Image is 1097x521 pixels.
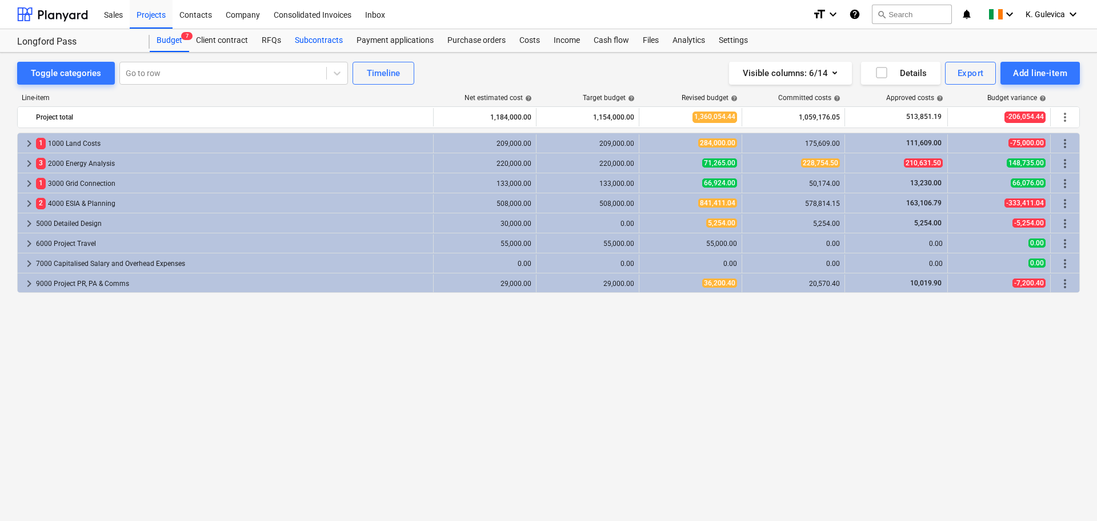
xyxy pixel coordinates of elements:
span: 10,019.90 [909,279,943,287]
span: More actions [1058,157,1072,170]
div: Payment applications [350,29,441,52]
div: 0.00 [438,260,531,268]
a: Costs [513,29,547,52]
span: 228,754.50 [801,158,840,168]
span: 71,265.00 [702,158,737,168]
span: 0.00 [1028,258,1046,268]
span: keyboard_arrow_right [22,197,36,210]
div: Timeline [367,66,400,81]
button: Visible columns:6/14 [729,62,852,85]
span: -75,000.00 [1008,138,1046,148]
div: 2000 Energy Analysis [36,154,429,173]
div: 7000 Capitalised Salary and Overhead Expenses [36,254,429,273]
div: 0.00 [541,260,634,268]
div: 0.00 [644,260,737,268]
a: Files [636,29,666,52]
div: 55,000.00 [644,240,737,248]
span: More actions [1058,177,1072,190]
div: 209,000.00 [541,140,634,148]
div: 20,570.40 [747,280,840,288]
span: More actions [1058,257,1072,271]
div: 0.00 [747,240,840,248]
i: keyboard_arrow_down [826,7,840,21]
span: 513,851.19 [905,112,943,122]
span: 5,254.00 [706,218,737,228]
i: keyboard_arrow_down [1066,7,1080,21]
div: 29,000.00 [541,280,634,288]
span: help [831,95,840,102]
div: 55,000.00 [438,240,531,248]
div: Project total [36,108,429,126]
button: Toggle categories [17,62,115,85]
span: More actions [1058,110,1072,124]
div: Budget [150,29,189,52]
div: Cash flow [587,29,636,52]
div: Budget variance [987,94,1046,102]
div: 175,609.00 [747,140,840,148]
iframe: Chat Widget [1040,466,1097,521]
span: 66,924.00 [702,178,737,188]
span: keyboard_arrow_right [22,177,36,190]
div: 5000 Detailed Design [36,214,429,233]
div: 1000 Land Costs [36,134,429,153]
span: 13,230.00 [909,179,943,187]
div: 3000 Grid Connection [36,174,429,193]
i: keyboard_arrow_down [1003,7,1016,21]
div: Longford Pass [17,36,136,48]
span: keyboard_arrow_right [22,257,36,271]
span: More actions [1058,197,1072,210]
div: 9000 Project PR, PA & Comms [36,275,429,293]
div: Committed costs [778,94,840,102]
div: 0.00 [850,260,943,268]
span: 7 [181,32,193,40]
div: Client contract [189,29,255,52]
div: Approved costs [886,94,943,102]
div: Line-item [17,94,434,102]
span: help [934,95,943,102]
span: -7,200.40 [1012,279,1046,288]
div: Details [875,66,927,81]
span: 5,254.00 [913,219,943,227]
span: 0.00 [1028,238,1046,248]
i: Knowledge base [849,7,860,21]
div: 133,000.00 [438,180,531,188]
div: 0.00 [541,220,634,228]
span: help [523,95,532,102]
div: Toggle categories [31,66,101,81]
a: Analytics [666,29,712,52]
span: 163,106.79 [905,199,943,207]
span: keyboard_arrow_right [22,277,36,291]
span: 3 [36,158,46,169]
span: 148,735.00 [1007,158,1046,168]
div: 220,000.00 [438,160,531,168]
span: search [877,10,886,19]
span: -5,254.00 [1012,218,1046,228]
a: Budget7 [150,29,189,52]
span: help [1037,95,1046,102]
span: More actions [1058,137,1072,150]
span: 66,076.00 [1011,178,1046,188]
span: 841,411.04 [698,198,737,208]
div: 220,000.00 [541,160,634,168]
div: 578,814.15 [747,200,840,208]
span: 111,609.00 [905,139,943,147]
div: Net estimated cost [465,94,532,102]
a: Purchase orders [441,29,513,52]
div: 4000 ESIA & Planning [36,194,429,213]
span: keyboard_arrow_right [22,237,36,250]
button: Details [861,62,940,85]
div: 508,000.00 [541,200,634,208]
div: Target budget [583,94,635,102]
span: -333,411.04 [1004,198,1046,208]
span: keyboard_arrow_right [22,217,36,230]
span: 36,200.40 [702,279,737,288]
div: Subcontracts [288,29,350,52]
div: Income [547,29,587,52]
div: 209,000.00 [438,140,531,148]
div: 50,174.00 [747,180,840,188]
div: Add line-item [1013,66,1067,81]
